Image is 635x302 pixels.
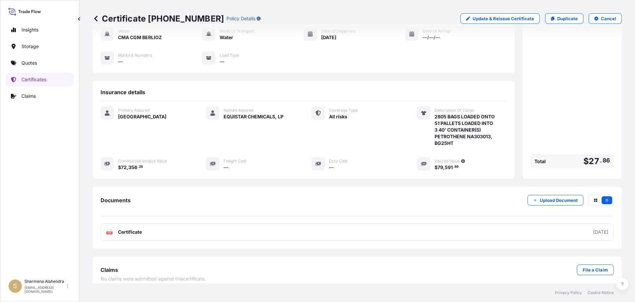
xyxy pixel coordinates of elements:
[577,265,614,275] a: File a Claim
[220,58,224,65] span: —
[321,34,336,41] span: [DATE]
[435,108,474,113] span: Description Of Cargo
[555,290,582,295] a: Privacy Policy
[6,23,74,36] a: Insights
[101,267,118,273] span: Claims
[589,157,599,165] span: 27
[118,158,167,164] span: Commercial Invoice Value
[128,165,137,170] span: 356
[435,158,460,164] span: Insured Value
[220,53,239,58] span: Load Type
[329,108,358,113] span: Coverage Type
[13,283,17,289] span: S
[329,164,334,171] span: —
[435,165,438,170] span: $
[473,15,534,22] p: Update & Reissue Certificate
[101,275,206,282] span: No claims were submitted against this certificate .
[118,165,121,170] span: $
[24,285,65,293] p: [EMAIL_ADDRESS][DOMAIN_NAME]
[224,113,283,120] span: EQUISTAR CHEMICALS, LP
[224,164,228,171] span: —
[121,165,127,170] span: 72
[601,15,616,22] p: Cancel
[423,34,440,41] span: —/—/—
[227,15,255,22] p: Policy Details
[101,223,614,241] a: PDFCertificate[DATE]
[545,13,583,24] a: Duplicate
[445,165,453,170] span: 591
[453,166,454,168] span: .
[21,27,38,33] p: Insights
[583,157,589,165] span: $
[528,195,583,206] button: Upload Document
[6,40,74,53] a: Storage
[118,53,152,58] span: Marks & Numbers
[329,113,347,120] span: All risks
[118,229,142,235] span: Certificate
[139,166,143,168] span: 26
[21,60,37,66] p: Quotes
[540,197,578,204] p: Upload Document
[6,73,74,86] a: Certificates
[443,165,445,170] span: ,
[127,165,128,170] span: ,
[118,113,166,120] span: [GEOGRAPHIC_DATA]
[438,165,443,170] span: 79
[534,158,546,165] span: Total
[587,290,614,295] a: Cookie Notice
[603,158,610,162] span: 86
[118,108,149,113] span: Primary Assured
[21,93,36,99] p: Claims
[93,13,224,24] p: Certificate [PHONE_NUMBER]
[118,34,162,41] span: CMA CGM BERLIOZ
[101,89,145,95] span: Insurance details
[329,158,348,164] span: Duty Cost
[589,13,622,24] button: Cancel
[107,232,112,234] text: PDF
[435,113,507,147] span: 2805 BAGS LOADED ONTO 51 PALLETS LOADED INTO 3 40' CONTAINER(S) PETROTHENE NA303013, BG25HT
[138,166,139,168] span: .
[460,13,540,24] a: Update & Reissue Certificate
[21,76,46,83] p: Certificates
[6,90,74,103] a: Claims
[224,108,253,113] span: Named Assured
[101,197,131,204] span: Documents
[600,158,602,162] span: .
[557,15,578,22] p: Duplicate
[24,279,65,284] p: Sharmena Alahendra
[6,56,74,70] a: Quotes
[21,43,39,50] p: Storage
[220,34,233,41] span: Water
[118,58,123,65] span: —
[593,229,608,235] div: [DATE]
[454,166,458,168] span: 89
[224,158,246,164] span: Freight Cost
[583,267,608,273] p: File a Claim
